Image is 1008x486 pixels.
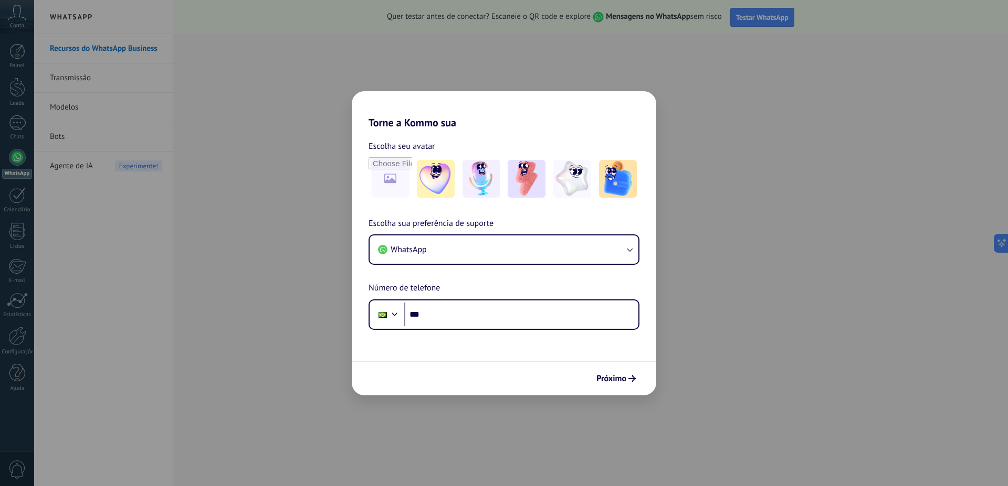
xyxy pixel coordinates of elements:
button: WhatsApp [370,235,638,264]
img: -5.jpeg [599,160,637,198]
span: Escolha sua preferência de suporte [369,217,493,231]
span: Escolha seu avatar [369,139,435,153]
img: -3.jpeg [508,160,545,198]
h2: Torne a Kommo sua [352,91,656,129]
span: Próximo [596,375,626,382]
img: -2.jpeg [463,160,500,198]
span: Número de telefone [369,282,440,295]
span: WhatsApp [391,244,427,255]
img: -1.jpeg [417,160,455,198]
div: Brazil: + 55 [373,304,393,326]
img: -4.jpeg [553,160,591,198]
button: Próximo [592,370,640,387]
